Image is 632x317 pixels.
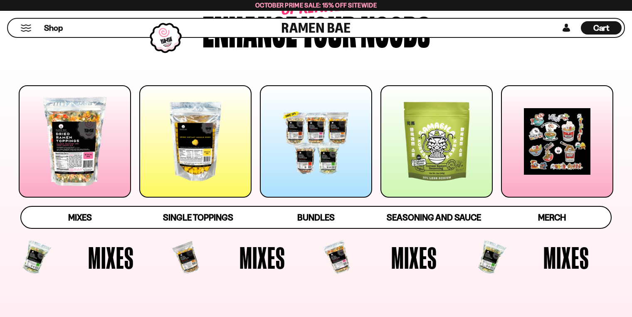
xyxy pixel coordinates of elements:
[391,242,437,273] span: Mixes
[581,19,622,37] div: Cart
[375,207,493,228] a: Seasoning and Sauce
[21,207,139,228] a: Mixes
[493,207,611,228] a: Merch
[44,21,63,35] a: Shop
[88,242,134,273] span: Mixes
[360,10,430,49] div: noods
[20,25,32,32] button: Mobile Menu Trigger
[301,10,356,49] div: your
[44,22,63,34] span: Shop
[163,212,233,223] span: Single Toppings
[202,10,297,49] div: Enhance
[297,212,335,223] span: Bundles
[255,1,377,9] span: October Prime Sale: 15% off Sitewide
[257,207,375,228] a: Bundles
[387,212,481,223] span: Seasoning and Sauce
[593,23,610,33] span: Cart
[139,207,257,228] a: Single Toppings
[538,212,566,223] span: Merch
[68,212,92,223] span: Mixes
[543,242,589,273] span: Mixes
[239,242,285,273] span: Mixes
